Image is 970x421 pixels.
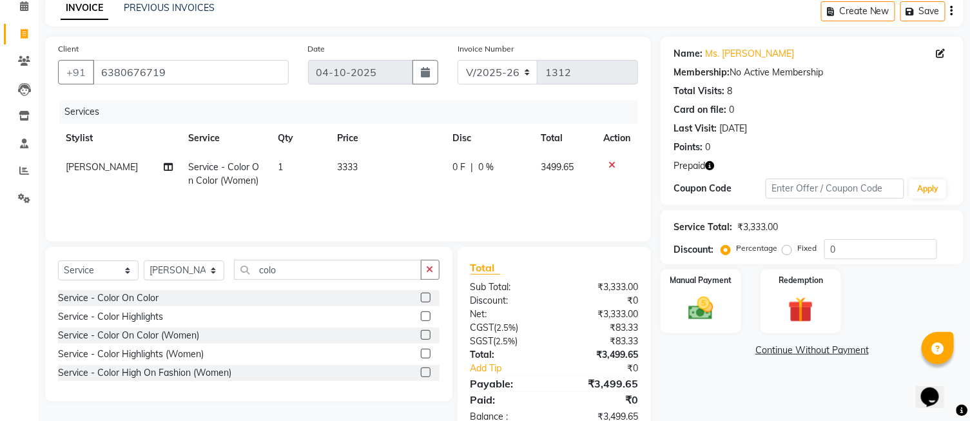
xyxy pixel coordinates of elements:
[781,294,822,326] img: _gift.svg
[534,124,596,153] th: Total
[58,310,163,324] div: Service - Color Highlights
[124,2,215,14] a: PREVIOUS INVOICES
[59,100,648,124] div: Services
[58,366,231,380] div: Service - Color High On Fashion (Women)
[737,220,778,234] div: ₹3,333.00
[278,161,283,173] span: 1
[681,294,722,323] img: _cash.svg
[461,280,554,294] div: Sub Total:
[445,124,533,153] th: Disc
[727,84,732,98] div: 8
[461,376,554,391] div: Payable:
[470,335,494,347] span: SGST
[674,66,730,79] div: Membership:
[797,242,817,254] label: Fixed
[470,322,494,333] span: CGST
[554,308,648,321] div: ₹3,333.00
[58,43,79,55] label: Client
[705,141,710,154] div: 0
[554,294,648,308] div: ₹0
[729,103,734,117] div: 0
[554,335,648,348] div: ₹83.33
[189,161,260,186] span: Service - Color On Color (Women)
[234,260,422,280] input: Search or Scan
[470,261,500,275] span: Total
[674,47,703,61] div: Name:
[58,348,204,361] div: Service - Color Highlights (Women)
[541,161,574,173] span: 3499.65
[497,322,516,333] span: 2.5%
[461,348,554,362] div: Total:
[58,329,199,342] div: Service - Color On Color (Women)
[736,242,777,254] label: Percentage
[674,141,703,154] div: Points:
[570,362,648,375] div: ₹0
[663,344,961,357] a: Continue Without Payment
[58,124,181,153] th: Stylist
[674,220,732,234] div: Service Total:
[308,43,325,55] label: Date
[461,308,554,321] div: Net:
[181,124,271,153] th: Service
[916,369,957,408] iframe: chat widget
[461,392,554,407] div: Paid:
[461,321,554,335] div: ( )
[270,124,329,153] th: Qty
[596,124,638,153] th: Action
[554,376,648,391] div: ₹3,499.65
[674,122,717,135] div: Last Visit:
[470,161,473,174] span: |
[66,161,138,173] span: [PERSON_NAME]
[674,159,705,173] span: Prepaid
[329,124,445,153] th: Price
[821,1,895,21] button: Create New
[458,43,514,55] label: Invoice Number
[674,84,724,98] div: Total Visits:
[496,336,516,346] span: 2.5%
[93,60,289,84] input: Search by Name/Mobile/Email/Code
[461,294,554,308] div: Discount:
[779,275,823,286] label: Redemption
[554,321,648,335] div: ₹83.33
[58,291,159,305] div: Service - Color On Color
[461,335,554,348] div: ( )
[478,161,494,174] span: 0 %
[670,275,732,286] label: Manual Payment
[58,60,94,84] button: +91
[705,47,794,61] a: Ms. [PERSON_NAME]
[461,362,570,375] a: Add Tip
[554,392,648,407] div: ₹0
[674,66,951,79] div: No Active Membership
[337,161,358,173] span: 3333
[674,182,766,195] div: Coupon Code
[900,1,946,21] button: Save
[452,161,465,174] span: 0 F
[766,179,904,199] input: Enter Offer / Coupon Code
[674,103,726,117] div: Card on file:
[554,348,648,362] div: ₹3,499.65
[674,243,713,257] div: Discount:
[909,179,946,199] button: Apply
[719,122,747,135] div: [DATE]
[554,280,648,294] div: ₹3,333.00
